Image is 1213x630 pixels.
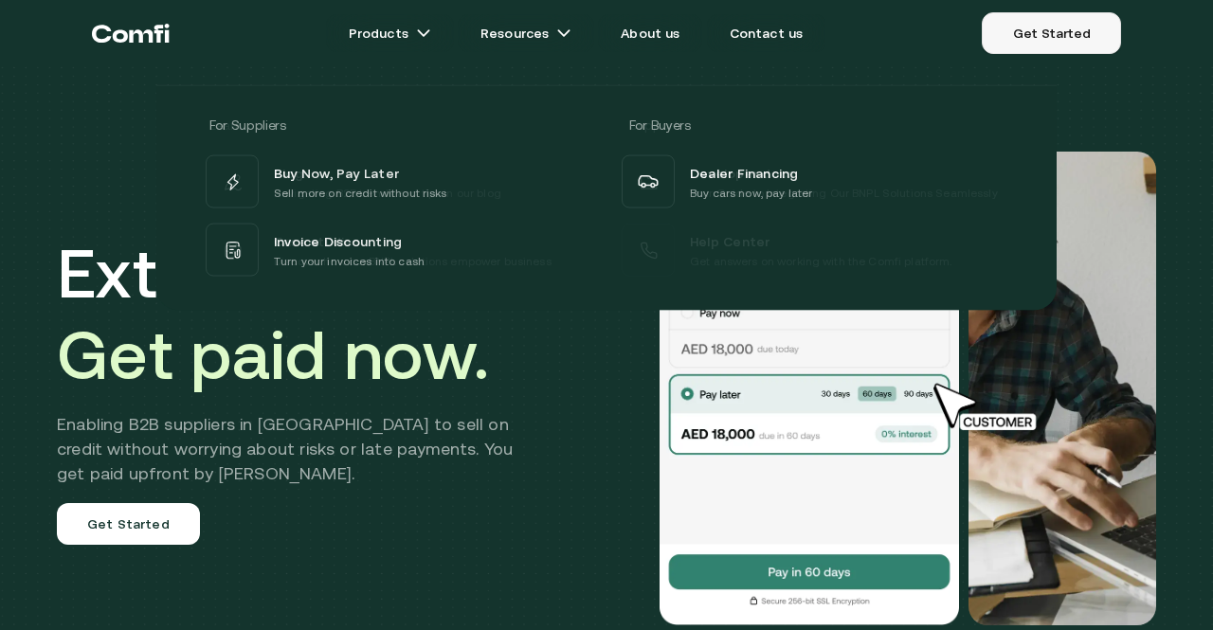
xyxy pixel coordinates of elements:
h1: Extend credit. [57,232,541,395]
span: Developer docs [690,161,794,184]
span: Get paid now. [57,315,489,393]
span: Help Center [690,229,769,252]
a: Get Started [57,503,200,545]
img: Would you like to pay this AED 18,000.00 invoice? [658,152,961,625]
a: Get Started [982,12,1121,54]
img: cursor [919,381,1058,434]
a: Productsarrow icons [326,14,454,52]
span: Blog [274,161,303,184]
a: Resourcesarrow icons [458,14,594,52]
span: Learn [209,117,242,133]
a: Help CenterGet answers on working with the Comfi platform. [618,220,1011,280]
p: Discover how our BNPL solutions empower business [274,252,552,271]
img: arrow icons [416,26,431,41]
a: Developer docsYour Guide to Integrating Our BNPL Solutions Seamlessly [618,152,1011,212]
span: Case studies [274,229,360,252]
p: Your Guide to Integrating Our BNPL Solutions Seamlessly [690,184,998,203]
span: Support [629,117,679,133]
p: Navigating B2B trends and tips in our blog [274,184,501,203]
img: arrow icons [556,26,571,41]
p: Get answers on working with the Comfi platform. [690,252,952,271]
a: BlogNavigating B2B trends and tips in our blog [202,152,595,212]
a: Return to the top of the Comfi home page [92,5,170,62]
a: About us [598,14,702,52]
a: Contact us [707,14,826,52]
a: Case studiesDiscover how our BNPL solutions empower business [202,220,595,280]
h2: Enabling B2B suppliers in [GEOGRAPHIC_DATA] to sell on credit without worrying about risks or lat... [57,412,541,486]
